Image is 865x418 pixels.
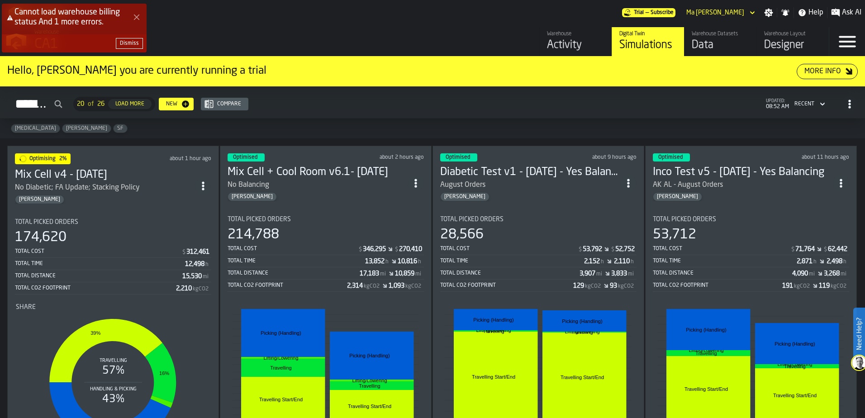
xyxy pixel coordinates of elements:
[440,246,578,252] div: Total Cost
[228,227,279,243] div: 214,788
[615,246,635,253] div: Stat Value
[365,258,385,265] div: Stat Value
[618,283,634,290] span: kgCO2
[363,246,386,253] div: Stat Value
[824,247,827,253] span: $
[29,156,56,161] span: Optimising
[228,165,408,180] div: Mix Cell + Cool Room v6.1- 10.3.25
[766,104,789,110] span: 08:52 AM
[11,125,60,132] span: Enteral
[15,218,211,226] div: Title
[182,273,202,280] div: Stat Value
[228,216,424,223] div: Title
[130,11,143,24] button: Close Error
[14,8,120,26] span: Cannot load warehouse billing status
[440,180,620,190] div: August Orders
[88,100,94,108] span: of
[15,218,78,226] span: Total Picked Orders
[399,246,422,253] div: Stat Value
[228,270,360,276] div: Total Distance
[584,258,600,265] div: Stat Value
[385,259,389,265] span: h
[827,258,842,265] div: Stat Value
[583,246,602,253] div: Stat Value
[653,165,833,180] h3: Inco Test v5 - [DATE] - Yes Balancing
[228,246,358,252] div: Total Cost
[193,286,209,292] span: kgCO2
[7,64,797,78] div: Hello, [PERSON_NAME] you are currently running a trial
[15,196,64,203] span: Gregg
[601,259,604,265] span: h
[854,309,864,359] label: Need Help?
[440,258,584,264] div: Total Time
[228,165,408,180] h3: Mix Cell + Cool Room v6.1- [DATE]
[214,101,245,107] div: Compare
[395,247,398,253] span: $
[62,125,111,132] span: Gregg
[16,304,36,311] span: Share
[794,101,814,107] div: DropdownMenuValue-4
[440,227,484,243] div: 28,566
[16,304,210,311] div: Title
[395,270,414,277] div: Stat Value
[441,194,489,200] span: Gregg
[440,216,637,292] div: stat-Total Picked Orders
[585,283,601,290] span: kgCO2
[15,153,71,164] div: status-1 2
[653,165,833,180] div: Inco Test v5 - 10.01.25 - Yes Balancing
[15,168,195,182] div: Mix Cell v4 - 10.5.25
[614,258,630,265] div: Stat Value
[653,216,849,223] div: Title
[364,283,380,290] span: kgCO2
[653,153,690,161] div: status-3 2
[112,101,148,107] div: Load More
[440,270,580,276] div: Total Distance
[819,282,830,290] div: Stat Value
[558,154,637,161] div: Updated: 10/5/2025, 11:45:28 PM Created: 10/5/2025, 10:52:45 PM
[120,40,139,47] div: Dismiss
[15,182,140,193] div: No Diabetic; FA Update; Stacking Policy
[359,247,362,253] span: $
[159,98,194,110] button: button-New
[15,273,182,279] div: Total Distance
[653,180,723,190] div: AK AL - August Orders
[770,154,849,161] div: Updated: 10/5/2025, 9:27:58 PM Created: 10/1/2025, 11:13:41 AM
[347,282,363,290] div: Stat Value
[631,259,634,265] span: h
[611,247,614,253] span: $
[797,258,813,265] div: Stat Value
[797,64,858,79] button: button-More Info
[15,229,67,246] div: 174,620
[415,271,421,277] span: mi
[360,270,379,277] div: Stat Value
[345,154,424,161] div: Updated: 10/6/2025, 6:39:15 AM Created: 10/3/2025, 3:48:07 PM
[794,283,810,290] span: kgCO2
[203,274,209,280] span: mi
[841,271,846,277] span: mi
[791,247,794,253] span: $
[628,271,634,277] span: mi
[653,216,849,292] div: stat-Total Picked Orders
[15,182,195,193] div: No Diabetic; FA Update; Stacking Policy
[809,271,815,277] span: mi
[176,285,192,292] div: Stat Value
[658,155,683,160] span: Optimised
[228,194,276,200] span: Gregg
[418,259,421,265] span: h
[440,216,637,223] div: Title
[70,97,159,111] div: ButtonLoadMore-Load More-Prev-First-Last
[440,180,485,190] div: August Orders
[228,153,265,161] div: status-3 2
[653,246,790,252] div: Total Cost
[186,248,209,256] div: Stat Value
[405,283,421,290] span: kgCO2
[828,246,847,253] div: Stat Value
[653,194,702,200] span: Gregg
[573,282,584,290] div: Stat Value
[233,155,257,160] span: Optimised
[142,156,212,162] div: Updated: 10/6/2025, 7:37:45 AM Created: 10/5/2025, 10:05:48 PM
[15,218,211,294] div: stat-Total Picked Orders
